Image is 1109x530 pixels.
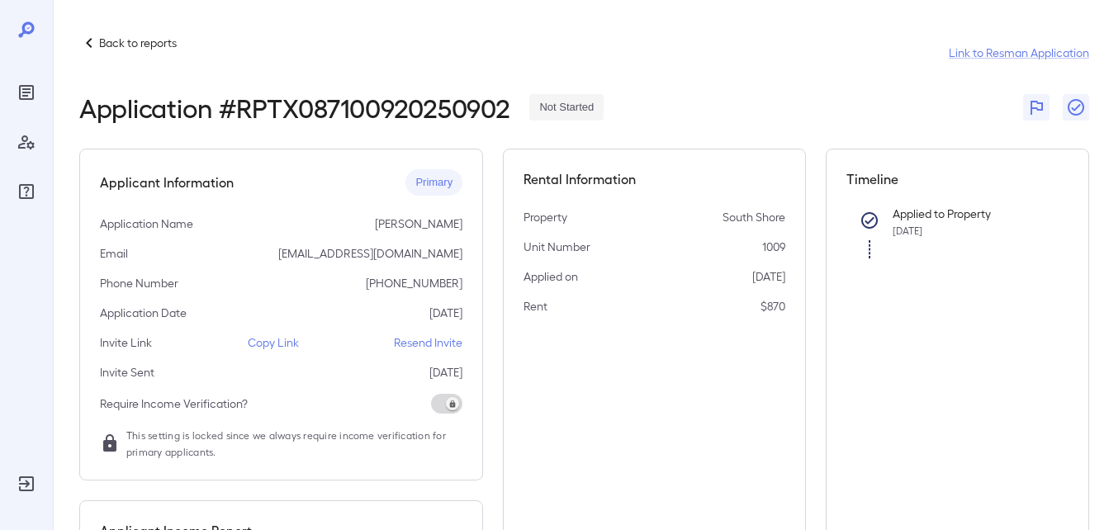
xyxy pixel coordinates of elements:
[524,209,567,225] p: Property
[100,245,128,262] p: Email
[524,239,590,255] p: Unit Number
[846,169,1069,189] h5: Timeline
[752,268,785,285] p: [DATE]
[524,298,547,315] p: Rent
[1023,94,1050,121] button: Flag Report
[79,92,509,122] h2: Application # RPTX087100920250902
[13,79,40,106] div: Reports
[13,178,40,205] div: FAQ
[529,100,604,116] span: Not Started
[278,245,462,262] p: [EMAIL_ADDRESS][DOMAIN_NAME]
[100,364,154,381] p: Invite Sent
[99,35,177,51] p: Back to reports
[394,334,462,351] p: Resend Invite
[429,305,462,321] p: [DATE]
[893,225,922,236] span: [DATE]
[100,395,248,412] p: Require Income Verification?
[126,427,462,460] span: This setting is locked since we always require income verification for primary applicants.
[723,209,785,225] p: South Shore
[13,471,40,497] div: Log Out
[762,239,785,255] p: 1009
[13,129,40,155] div: Manage Users
[405,175,462,191] span: Primary
[1063,94,1089,121] button: Close Report
[761,298,785,315] p: $870
[375,215,462,232] p: [PERSON_NAME]
[100,305,187,321] p: Application Date
[100,275,178,291] p: Phone Number
[366,275,462,291] p: [PHONE_NUMBER]
[893,206,1042,222] p: Applied to Property
[524,169,785,189] h5: Rental Information
[100,215,193,232] p: Application Name
[248,334,299,351] p: Copy Link
[429,364,462,381] p: [DATE]
[949,45,1089,61] a: Link to Resman Application
[524,268,578,285] p: Applied on
[100,334,152,351] p: Invite Link
[100,173,234,192] h5: Applicant Information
